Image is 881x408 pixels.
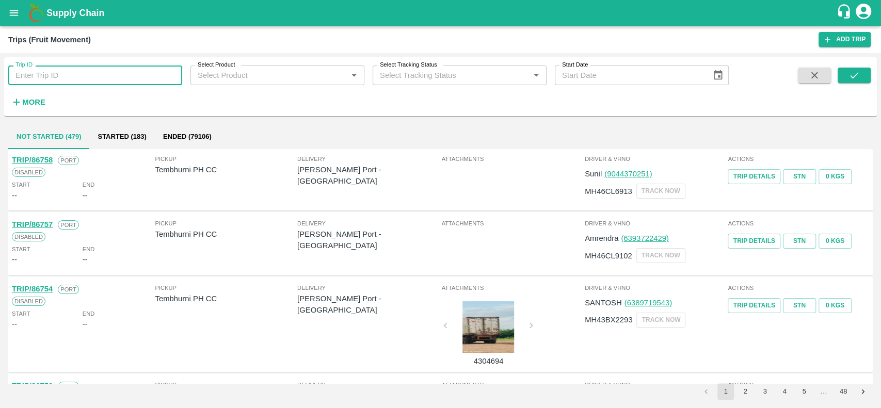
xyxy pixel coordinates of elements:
[585,154,726,164] span: Driver & VHNo
[8,33,91,46] div: Trips (Fruit Movement)
[836,4,854,22] div: customer-support
[155,229,297,240] p: Tembhurni PH CC
[450,355,527,367] p: 4304694
[15,61,33,69] label: Trip ID
[12,309,30,318] span: Start
[562,61,588,69] label: Start Date
[12,382,53,390] a: TRIP/86753
[441,380,583,389] span: Attachments
[796,383,812,400] button: Go to page 5
[297,283,439,292] span: Delivery
[297,293,439,316] p: [PERSON_NAME] Port - [GEOGRAPHIC_DATA]
[12,254,17,265] div: --
[728,234,780,249] a: Trip Details
[585,283,726,292] span: Driver & VHNo
[155,154,297,164] span: Pickup
[83,318,88,330] div: --
[776,383,793,400] button: Go to page 4
[376,69,513,82] input: Select Tracking Status
[58,220,79,230] span: Port
[585,314,632,325] p: MH43BX2293
[819,169,852,184] button: 0 Kgs
[819,298,852,313] button: 0 Kgs
[854,2,873,24] div: account of current user
[83,190,88,201] div: --
[12,190,17,201] div: --
[297,154,439,164] span: Delivery
[12,156,53,164] a: TRIP/86758
[585,380,726,389] span: Driver & VHNo
[2,1,26,25] button: open drawer
[12,232,45,241] span: Disabled
[297,229,439,252] p: [PERSON_NAME] Port - [GEOGRAPHIC_DATA]
[441,154,583,164] span: Attachments
[12,180,30,189] span: Start
[757,383,773,400] button: Go to page 3
[728,283,869,292] span: Actions
[155,380,297,389] span: Pickup
[819,32,871,47] a: Add Trip
[783,169,816,184] a: STN
[585,186,632,197] p: MH46CL6913
[8,124,89,149] button: Not Started (479)
[155,293,297,304] p: Tembhurni PH CC
[297,380,439,389] span: Delivery
[89,124,154,149] button: Started (183)
[783,234,816,249] a: STN
[585,299,622,307] span: SANTOSH
[26,3,46,23] img: logo
[728,154,869,164] span: Actions
[83,254,88,265] div: --
[155,283,297,292] span: Pickup
[555,66,704,85] input: Start Date
[155,124,220,149] button: Ended (79106)
[83,180,95,189] span: End
[717,383,734,400] button: page 1
[297,219,439,228] span: Delivery
[155,219,297,228] span: Pickup
[8,66,182,85] input: Enter Trip ID
[380,61,437,69] label: Select Tracking Status
[585,219,726,228] span: Driver & VHNo
[819,234,852,249] button: 0 Kgs
[728,380,869,389] span: Actions
[737,383,754,400] button: Go to page 2
[12,297,45,306] span: Disabled
[708,66,728,85] button: Choose date
[728,219,869,228] span: Actions
[621,234,668,242] a: (6393722429)
[728,298,780,313] a: Trip Details
[46,8,104,18] b: Supply Chain
[198,61,235,69] label: Select Product
[83,309,95,318] span: End
[58,382,79,391] span: Port
[46,6,836,20] a: Supply Chain
[728,169,780,184] a: Trip Details
[585,250,632,262] p: MH46CL9102
[815,387,832,397] div: …
[12,220,53,229] a: TRIP/86757
[12,285,53,293] a: TRIP/86754
[83,244,95,254] span: End
[783,298,816,313] a: STN
[585,234,618,242] span: Amrendra
[530,69,543,82] button: Open
[441,283,583,292] span: Attachments
[624,299,671,307] a: (6389719543)
[8,93,48,111] button: More
[696,383,873,400] nav: pagination navigation
[12,318,17,330] div: --
[12,244,30,254] span: Start
[347,69,361,82] button: Open
[604,170,652,178] a: (9044370251)
[22,98,45,106] strong: More
[835,383,852,400] button: Go to page 48
[297,164,439,187] p: [PERSON_NAME] Port - [GEOGRAPHIC_DATA]
[58,156,79,165] span: Port
[58,285,79,294] span: Port
[155,164,297,175] p: Tembhurni PH CC
[441,219,583,228] span: Attachments
[194,69,344,82] input: Select Product
[855,383,871,400] button: Go to next page
[585,170,602,178] span: Sunil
